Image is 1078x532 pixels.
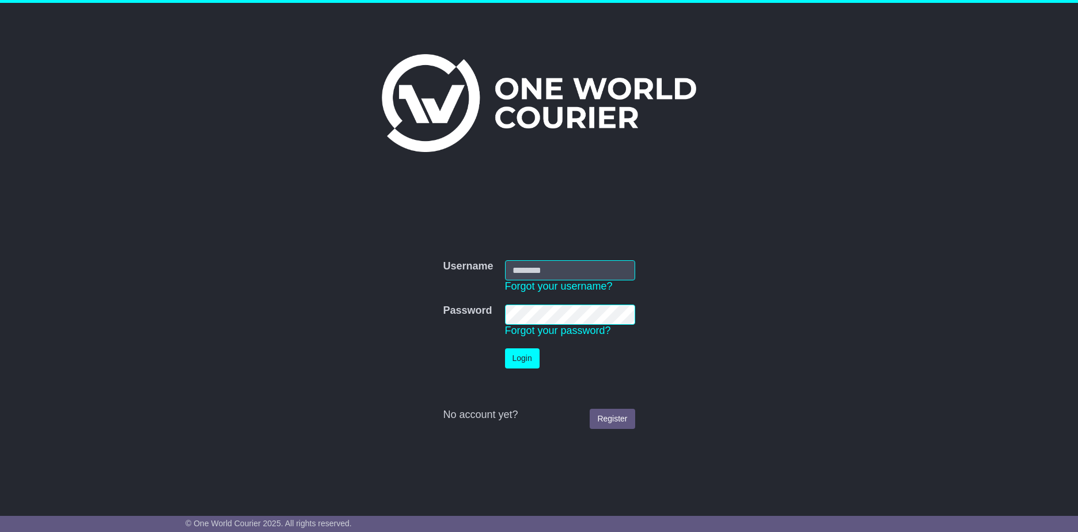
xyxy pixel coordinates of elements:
img: One World [382,54,696,152]
div: No account yet? [443,409,635,421]
a: Forgot your username? [505,280,613,292]
button: Login [505,348,540,368]
label: Password [443,305,492,317]
label: Username [443,260,493,273]
a: Register [590,409,635,429]
a: Forgot your password? [505,325,611,336]
span: © One World Courier 2025. All rights reserved. [185,519,352,528]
